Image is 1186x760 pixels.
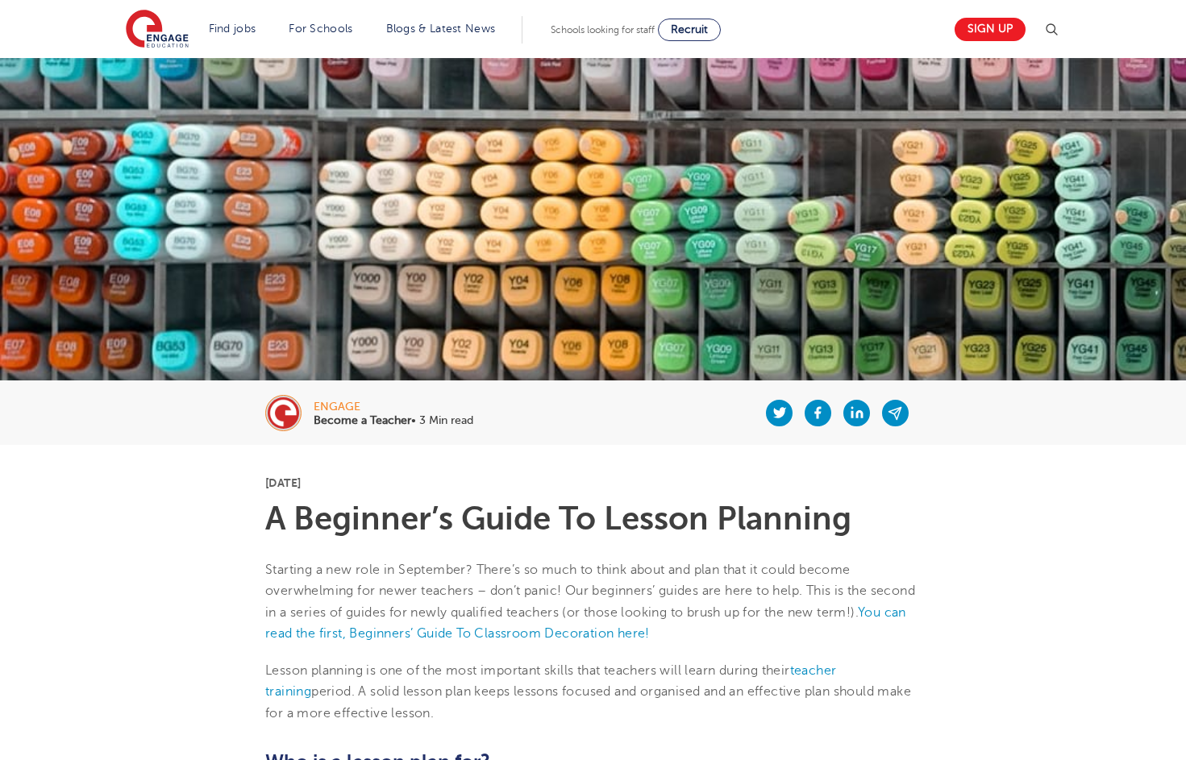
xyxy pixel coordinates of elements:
span: Starting a new role in September? There’s so much to think about and plan that it could become ov... [265,563,915,641]
a: For Schools [289,23,352,35]
img: Engage Education [126,10,189,50]
p: • 3 Min read [314,415,473,426]
b: Become a Teacher [314,414,411,426]
div: engage [314,401,473,413]
span: Recruit [671,23,708,35]
a: Blogs & Latest News [386,23,496,35]
span: Lesson planning is one of the most important skills that teachers will learn during their period.... [265,663,911,721]
a: Sign up [955,18,1026,41]
a: You can read the first, Beginners’ Guide To Classroom Decoration here! [265,605,906,641]
p: [DATE] [265,477,921,488]
h1: A Beginner’s Guide To Lesson Planning [265,503,921,535]
span: Schools looking for staff [551,24,655,35]
a: Recruit [658,19,721,41]
a: Find jobs [209,23,256,35]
